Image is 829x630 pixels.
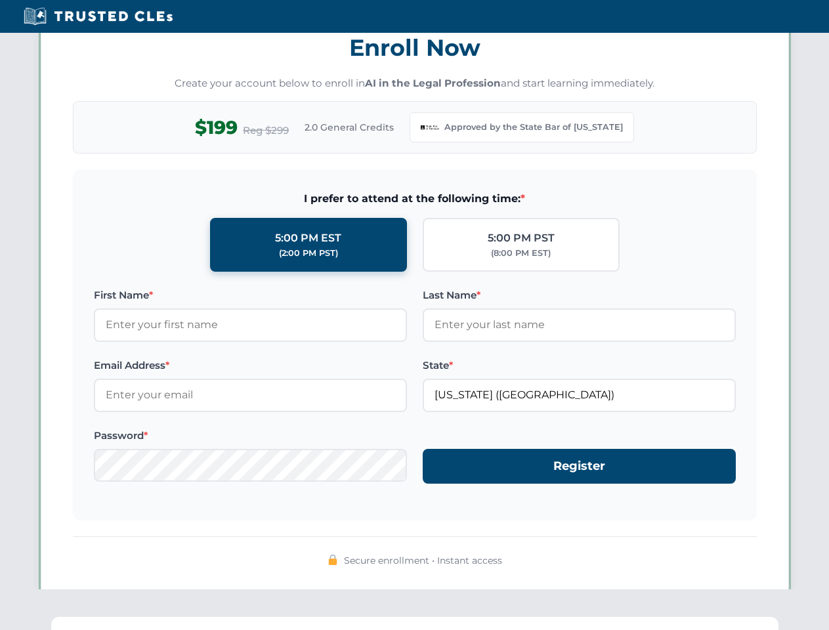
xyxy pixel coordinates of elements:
div: (2:00 PM PST) [279,247,338,260]
span: Approved by the State Bar of [US_STATE] [444,121,623,134]
p: Create your account below to enroll in and start learning immediately. [73,76,757,91]
img: Trusted CLEs [20,7,177,26]
h3: Enroll Now [73,27,757,68]
label: State [423,358,736,373]
input: Georgia (GA) [423,379,736,411]
img: Georgia Bar [421,118,439,136]
input: Enter your first name [94,308,407,341]
span: 2.0 General Credits [305,120,394,135]
label: Last Name [423,287,736,303]
input: Enter your last name [423,308,736,341]
div: 5:00 PM EST [275,230,341,247]
input: Enter your email [94,379,407,411]
div: (8:00 PM EST) [491,247,551,260]
label: First Name [94,287,407,303]
label: Password [94,428,407,444]
span: Secure enrollment • Instant access [344,553,502,568]
img: 🔒 [328,555,338,565]
span: I prefer to attend at the following time: [94,190,736,207]
label: Email Address [94,358,407,373]
span: $199 [195,113,238,142]
button: Register [423,449,736,484]
strong: AI in the Legal Profession [365,77,501,89]
div: 5:00 PM PST [488,230,555,247]
span: Reg $299 [243,123,289,138]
